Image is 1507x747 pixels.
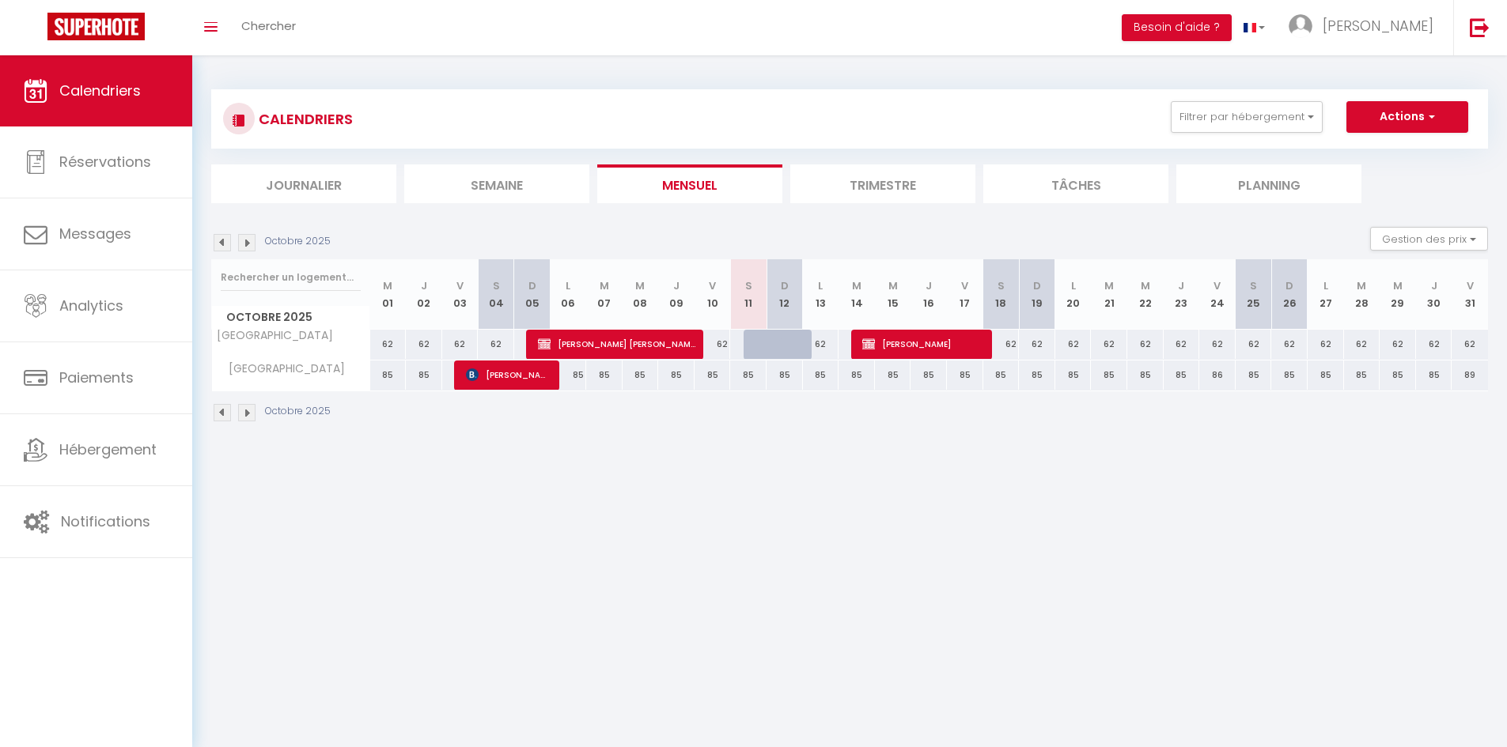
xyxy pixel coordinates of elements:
div: 62 [803,330,839,359]
div: 85 [1416,360,1452,390]
div: 85 [1344,360,1380,390]
img: logout [1470,17,1490,37]
span: [PERSON_NAME] [862,329,983,359]
abbr: M [600,278,609,293]
span: Messages [59,224,131,243]
div: 62 [1380,330,1416,359]
div: 85 [1164,360,1200,390]
abbr: S [745,278,752,293]
abbr: L [818,278,823,293]
abbr: M [888,278,898,293]
div: 89 [1452,360,1488,390]
th: 04 [478,259,514,330]
div: 85 [1380,360,1416,390]
div: 86 [1199,360,1236,390]
abbr: D [1033,278,1041,293]
img: ... [1289,14,1312,38]
span: Octobre 2025 [212,306,369,329]
th: 29 [1380,259,1416,330]
li: Trimestre [790,164,975,203]
th: 07 [586,259,623,330]
button: Besoin d'aide ? [1122,14,1232,41]
div: 62 [1344,330,1380,359]
div: 85 [623,360,659,390]
div: 85 [586,360,623,390]
th: 03 [442,259,479,330]
li: Mensuel [597,164,782,203]
abbr: J [421,278,427,293]
abbr: V [1467,278,1474,293]
th: 09 [658,259,695,330]
th: 02 [406,259,442,330]
div: 85 [911,360,947,390]
th: 13 [803,259,839,330]
th: 28 [1344,259,1380,330]
div: 85 [947,360,983,390]
p: Octobre 2025 [265,404,331,419]
abbr: V [961,278,968,293]
div: 85 [406,360,442,390]
th: 08 [623,259,659,330]
div: 62 [1127,330,1164,359]
div: 85 [1091,360,1127,390]
abbr: M [1141,278,1150,293]
img: Super Booking [47,13,145,40]
abbr: M [852,278,861,293]
abbr: M [1357,278,1366,293]
div: 62 [695,330,731,359]
th: 30 [1416,259,1452,330]
abbr: J [1431,278,1437,293]
div: 62 [1236,330,1272,359]
span: [PERSON_NAME] [1323,16,1433,36]
abbr: D [528,278,536,293]
abbr: V [709,278,716,293]
h3: CALENDRIERS [255,101,353,137]
abbr: M [383,278,392,293]
div: 85 [658,360,695,390]
div: 85 [1271,360,1308,390]
abbr: M [1393,278,1403,293]
span: [GEOGRAPHIC_DATA] [214,330,333,341]
th: 14 [839,259,875,330]
th: 17 [947,259,983,330]
th: 06 [550,259,586,330]
abbr: V [1214,278,1221,293]
th: 01 [370,259,407,330]
th: 22 [1127,259,1164,330]
th: 27 [1308,259,1344,330]
abbr: J [1178,278,1184,293]
span: Réservations [59,152,151,172]
div: 85 [370,360,407,390]
div: 85 [695,360,731,390]
abbr: S [493,278,500,293]
th: 19 [1019,259,1055,330]
div: 85 [550,360,586,390]
abbr: J [673,278,680,293]
div: 85 [1019,360,1055,390]
div: 85 [839,360,875,390]
span: Chercher [241,17,296,34]
abbr: S [998,278,1005,293]
div: 85 [1055,360,1092,390]
div: 85 [983,360,1020,390]
div: 62 [1199,330,1236,359]
div: 62 [1019,330,1055,359]
div: 62 [1164,330,1200,359]
th: 10 [695,259,731,330]
th: 16 [911,259,947,330]
th: 21 [1091,259,1127,330]
span: [PERSON_NAME] [PERSON_NAME] [538,329,695,359]
abbr: D [1285,278,1293,293]
th: 31 [1452,259,1488,330]
span: [PERSON_NAME] [466,360,551,390]
th: 15 [875,259,911,330]
button: Actions [1346,101,1468,133]
li: Planning [1176,164,1361,203]
div: 62 [370,330,407,359]
abbr: M [1104,278,1114,293]
li: Semaine [404,164,589,203]
div: 85 [1308,360,1344,390]
th: 23 [1164,259,1200,330]
th: 26 [1271,259,1308,330]
span: Calendriers [59,81,141,100]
